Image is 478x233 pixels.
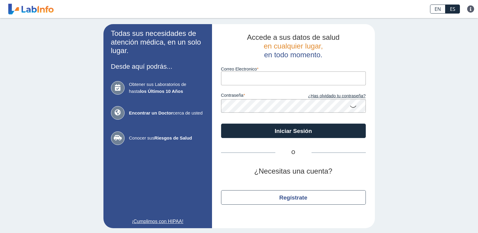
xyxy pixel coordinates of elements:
b: los Últimos 10 Años [140,89,183,94]
h2: ¿Necesitas una cuenta? [221,167,366,176]
span: Conocer sus [129,135,204,142]
span: en todo momento. [264,51,322,59]
a: ES [445,5,460,14]
label: contraseña [221,93,293,99]
span: cerca de usted [129,110,204,117]
span: Accede a sus datos de salud [247,33,340,41]
a: ¡Cumplimos con HIPAA! [111,218,204,225]
h2: Todas sus necesidades de atención médica, en un solo lugar. [111,29,204,55]
button: Iniciar Sesión [221,124,366,138]
button: Regístrate [221,190,366,205]
b: Riesgos de Salud [154,135,192,140]
span: O [275,149,312,156]
a: EN [430,5,445,14]
label: Correo Electronico [221,67,366,71]
h3: Desde aquí podrás... [111,63,204,70]
b: Encontrar un Doctor [129,110,173,115]
span: en cualquier lugar, [264,42,323,50]
a: ¿Has olvidado tu contraseña? [293,93,366,99]
span: Obtener sus Laboratorios de hasta [129,81,204,95]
